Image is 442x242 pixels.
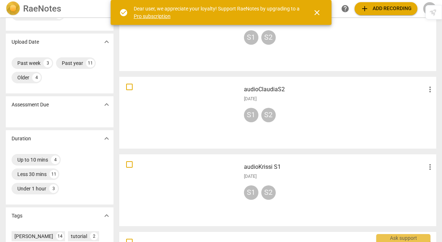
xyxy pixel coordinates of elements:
[17,156,48,163] div: Up to 10 mins
[56,232,64,240] div: 14
[101,133,112,144] button: Show more
[6,1,112,16] a: LogoRaeNotes
[86,59,95,67] div: 11
[32,73,41,82] div: 4
[313,8,321,17] span: close
[355,2,417,15] button: Upload
[339,2,352,15] a: Help
[14,233,53,240] div: [PERSON_NAME]
[12,101,49,109] p: Assessment Due
[102,38,111,46] span: expand_more
[244,108,258,122] div: S1
[244,85,426,94] h3: audioClaudiaS2
[101,36,112,47] button: Show more
[23,4,61,14] h2: RaeNotes
[49,184,58,193] div: 3
[102,134,111,143] span: expand_more
[341,4,349,13] span: help
[17,60,40,67] div: Past week
[244,30,258,45] div: S1
[102,211,111,220] span: expand_more
[244,96,257,102] span: [DATE]
[426,85,434,94] span: more_vert
[308,4,326,21] button: Close
[261,185,276,200] div: S2
[119,8,128,17] span: check_circle
[90,232,98,240] div: 2
[102,100,111,109] span: expand_more
[134,5,300,20] div: Dear user, we appreciate your loyalty! Support RaeNotes by upgrading to a
[17,185,46,192] div: Under 1 hour
[360,4,369,13] span: add
[244,173,257,180] span: [DATE]
[12,38,39,46] p: Upload Date
[71,233,87,240] div: tutorial
[122,2,434,69] a: audio1025606437[DATE]S1S2
[134,13,171,19] a: Pro subscription
[261,30,276,45] div: S2
[122,157,434,224] a: audioKrissi S1[DATE]S1S2
[43,59,52,67] div: 3
[244,163,426,171] h3: audioKrissi S1
[101,210,112,221] button: Show more
[12,212,22,220] p: Tags
[12,135,31,142] p: Duration
[50,170,58,179] div: 11
[360,4,412,13] span: Add recording
[261,108,276,122] div: S2
[426,163,434,171] span: more_vert
[122,79,434,146] a: audioClaudiaS2[DATE]S1S2
[376,234,430,242] div: Ask support
[101,99,112,110] button: Show more
[244,185,258,200] div: S1
[6,1,20,16] img: Logo
[51,155,60,164] div: 4
[17,74,29,81] div: Older
[17,171,47,178] div: Less 30 mins
[62,60,83,67] div: Past year
[423,2,436,15] button: SR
